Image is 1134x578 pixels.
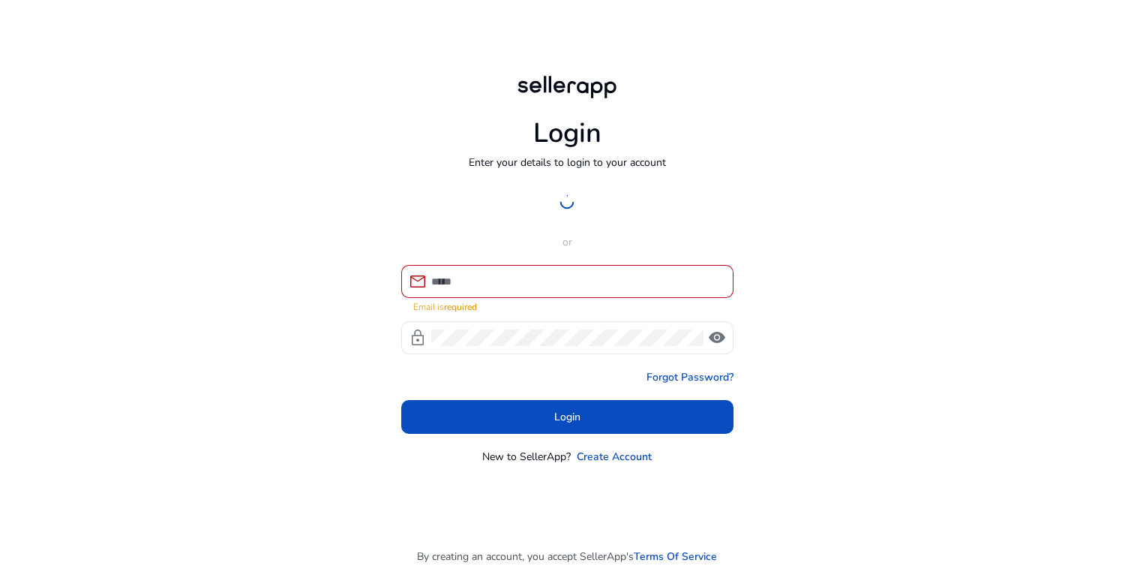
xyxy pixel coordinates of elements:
[409,329,427,347] span: lock
[634,549,717,564] a: Terms Of Service
[482,449,571,465] p: New to SellerApp?
[401,400,733,434] button: Login
[409,272,427,291] span: mail
[401,234,733,250] p: or
[646,369,733,385] a: Forgot Password?
[469,155,666,170] p: Enter your details to login to your account
[577,449,652,465] a: Create Account
[708,329,726,347] span: visibility
[533,117,601,149] h1: Login
[444,301,477,313] strong: required
[413,298,721,314] mat-error: Email is
[554,409,580,425] span: Login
